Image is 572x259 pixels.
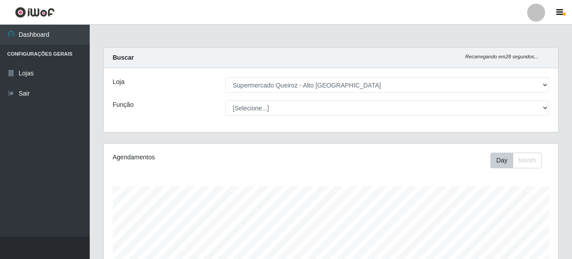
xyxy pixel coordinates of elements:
[113,77,124,87] label: Loja
[113,54,134,61] strong: Buscar
[15,7,55,18] img: CoreUI Logo
[513,153,542,168] button: Month
[465,54,538,59] i: Recarregando em 28 segundos...
[113,100,134,110] label: Função
[490,153,542,168] div: First group
[490,153,549,168] div: Toolbar with button groups
[113,153,287,162] div: Agendamentos
[490,153,513,168] button: Day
